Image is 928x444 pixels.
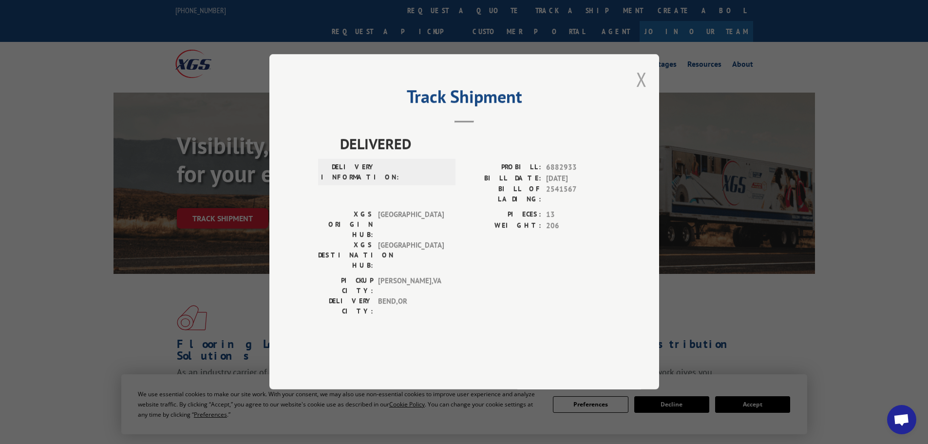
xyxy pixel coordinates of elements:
span: DELIVERED [340,133,610,155]
label: WEIGHT: [464,220,541,232]
label: BILL DATE: [464,173,541,184]
span: [GEOGRAPHIC_DATA] [378,210,444,240]
span: [GEOGRAPHIC_DATA] [378,240,444,271]
button: Close modal [636,66,647,92]
label: DELIVERY CITY: [318,296,373,317]
div: Open chat [887,405,916,434]
span: 206 [546,220,610,232]
span: 6882933 [546,162,610,174]
label: BILL OF LADING: [464,184,541,205]
span: 13 [546,210,610,221]
h2: Track Shipment [318,90,610,108]
span: [DATE] [546,173,610,184]
label: XGS ORIGIN HUB: [318,210,373,240]
label: PROBILL: [464,162,541,174]
label: PICKUP CITY: [318,276,373,296]
label: DELIVERY INFORMATION: [321,162,376,183]
span: 2541567 [546,184,610,205]
span: [PERSON_NAME] , VA [378,276,444,296]
span: BEND , OR [378,296,444,317]
label: PIECES: [464,210,541,221]
label: XGS DESTINATION HUB: [318,240,373,271]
